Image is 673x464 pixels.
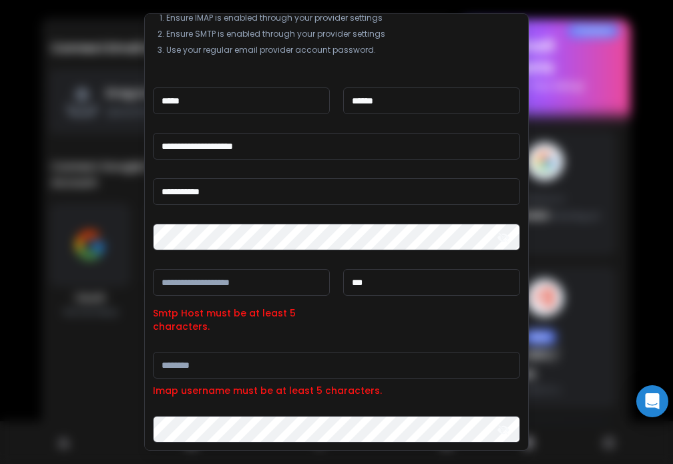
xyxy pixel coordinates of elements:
div: Open Intercom Messenger [636,385,668,417]
p: Smtp Host must be at least 5 characters. [153,306,330,333]
li: Ensure IMAP is enabled through your provider settings [166,13,520,23]
p: Imap username must be at least 5 characters. [153,384,520,397]
li: Ensure SMTP is enabled through your provider settings [166,29,520,39]
li: Use your regular email provider account password. [166,45,520,55]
